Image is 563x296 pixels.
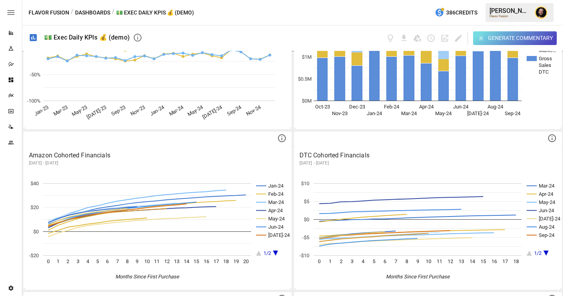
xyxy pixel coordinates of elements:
[301,180,309,186] text: $10
[427,34,436,43] button: Schedule dashboard
[264,250,271,256] text: 1/2
[539,199,556,205] text: May-24
[385,274,450,280] text: Months Since First Purchase
[488,104,504,110] text: Aug-24
[186,104,204,117] text: May-24
[226,104,243,117] text: Sep-24
[33,104,49,117] text: Jan-23
[112,8,115,18] div: /
[301,54,311,60] text: $1M
[174,258,179,264] text: 13
[539,183,555,189] text: Mar-24
[24,171,291,289] svg: A chart.
[268,183,284,189] text: Jan-24
[473,31,557,45] button: Generate Commentary
[149,104,165,117] text: Jan-24
[502,258,507,264] text: 17
[383,258,386,264] text: 6
[136,258,138,264] text: 9
[71,104,88,117] text: May-23
[164,258,170,264] text: 12
[29,160,286,166] p: [DATE] - [DATE]
[34,45,41,51] text: 0%
[126,258,129,264] text: 8
[302,235,309,240] text: -$5
[304,217,309,222] text: $0
[268,199,284,205] text: Mar-24
[488,33,553,43] div: Generate Commentary
[295,171,561,289] div: A chart.
[29,151,286,160] p: Amazon Cohorted Financials
[530,2,552,23] button: Ciaran Nugent
[194,258,199,264] text: 15
[77,258,79,264] text: 3
[298,76,311,82] text: $0.5M
[30,180,39,186] text: $40
[86,258,90,264] text: 4
[386,34,395,43] button: View documentation
[299,253,309,258] text: -$10
[317,258,320,264] text: 0
[332,110,347,116] text: Nov-23
[361,258,364,264] text: 4
[539,62,551,68] text: Sales
[154,258,160,264] text: 11
[33,229,39,235] text: $0
[539,47,556,53] text: Marke…
[304,199,309,204] text: $5
[539,191,554,197] text: Apr-24
[47,258,50,264] text: 0
[268,208,283,213] text: Apr-24
[435,110,452,116] text: May-24
[419,104,434,110] text: Apr-24
[301,98,311,104] text: $0M
[505,110,521,116] text: Sep-24
[539,232,555,238] text: Sep-24
[384,104,400,110] text: Feb-24
[299,160,557,166] p: [DATE] - [DATE]
[57,258,59,264] text: 1
[66,258,69,264] text: 2
[539,56,552,61] text: Gross
[44,34,130,41] div: 💵 Exec Daily KPIs 💰 (demo)
[96,258,99,264] text: 5
[539,208,554,213] text: Jun-24
[413,34,422,43] button: Save as Google Doc
[115,274,179,280] text: Months Since First Purchase
[416,258,419,264] text: 9
[245,104,262,117] text: Nov-24
[29,8,69,18] button: Flavor Fusion
[299,151,557,160] p: DTC Cohorted Financials
[129,104,146,117] text: Nov-23
[405,258,408,264] text: 8
[223,258,229,264] text: 18
[30,204,39,210] text: $20
[52,104,69,117] text: Mar-23
[446,8,477,18] span: 386 Credits
[480,258,486,264] text: 15
[204,258,209,264] text: 16
[489,14,530,18] div: Flavor Fusion
[394,258,397,264] text: 7
[436,258,442,264] text: 11
[454,34,463,43] button: Edit dashboard
[86,104,107,120] text: [DATE]-23
[315,104,330,110] text: Oct-23
[268,216,285,222] text: May-24
[458,258,464,264] text: 13
[401,110,417,116] text: Mar-24
[432,5,481,20] button: 386Credits
[469,258,475,264] text: 14
[144,258,150,264] text: 10
[440,34,449,43] button: Add widget
[447,258,453,264] text: 12
[243,258,249,264] text: 20
[328,258,331,264] text: 1
[116,258,119,264] text: 7
[366,110,382,116] text: Jan-24
[535,6,547,19] img: Ciaran Nugent
[75,8,110,18] button: Dashboards
[513,258,518,264] text: 18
